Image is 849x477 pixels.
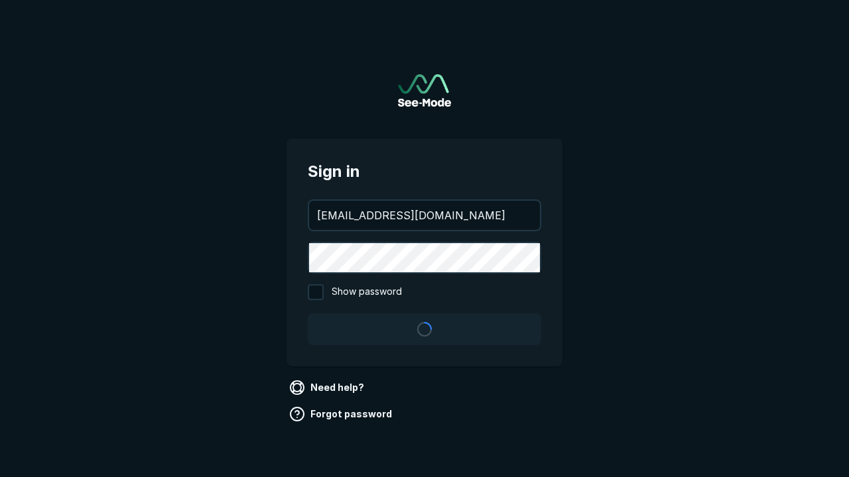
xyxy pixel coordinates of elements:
a: Forgot password [287,403,397,425]
span: Sign in [308,160,541,184]
span: Show password [332,284,402,300]
input: your@email.com [309,201,540,230]
img: See-Mode Logo [398,74,451,107]
a: Go to sign in [398,74,451,107]
a: Need help? [287,377,369,398]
